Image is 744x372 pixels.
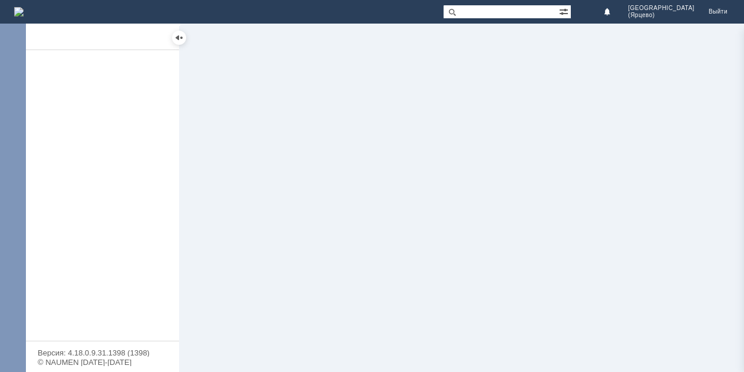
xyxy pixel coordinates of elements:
[628,5,695,12] span: [GEOGRAPHIC_DATA]
[172,31,186,45] div: Скрыть меню
[38,349,167,357] div: Версия: 4.18.0.9.31.1398 (1398)
[628,12,695,19] span: (Ярцево)
[14,7,24,17] img: logo
[559,5,571,17] span: Расширенный поиск
[14,7,24,17] a: Перейти на домашнюю страницу
[38,358,167,366] div: © NAUMEN [DATE]-[DATE]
